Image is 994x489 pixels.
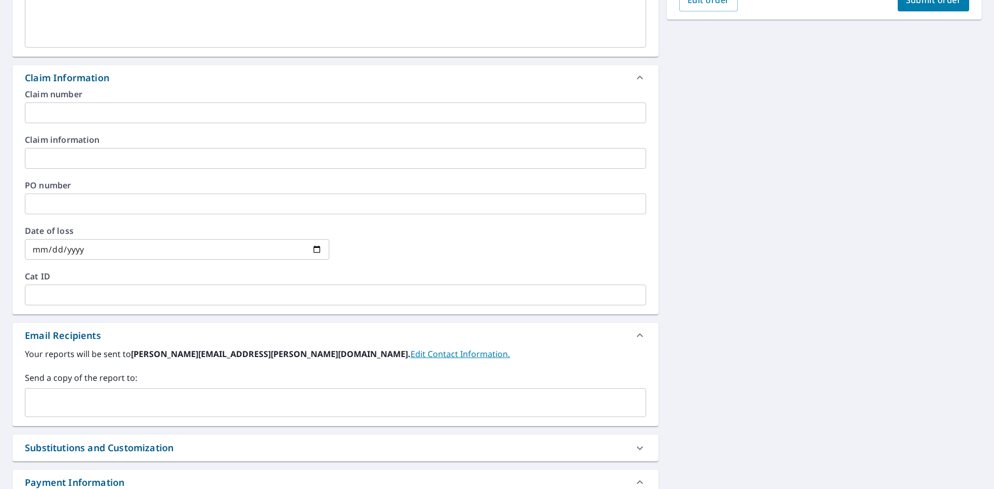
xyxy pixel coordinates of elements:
label: Date of loss [25,227,329,235]
div: Email Recipients [25,329,101,343]
label: PO number [25,181,646,189]
div: Claim Information [12,65,659,90]
a: EditContactInfo [411,348,510,360]
label: Claim number [25,90,646,98]
label: Send a copy of the report to: [25,372,646,384]
label: Claim information [25,136,646,144]
b: [PERSON_NAME][EMAIL_ADDRESS][PERSON_NAME][DOMAIN_NAME]. [131,348,411,360]
label: Your reports will be sent to [25,348,646,360]
div: Substitutions and Customization [12,435,659,461]
div: Claim Information [25,71,109,85]
div: Substitutions and Customization [25,441,173,455]
div: Email Recipients [12,323,659,348]
label: Cat ID [25,272,646,280]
